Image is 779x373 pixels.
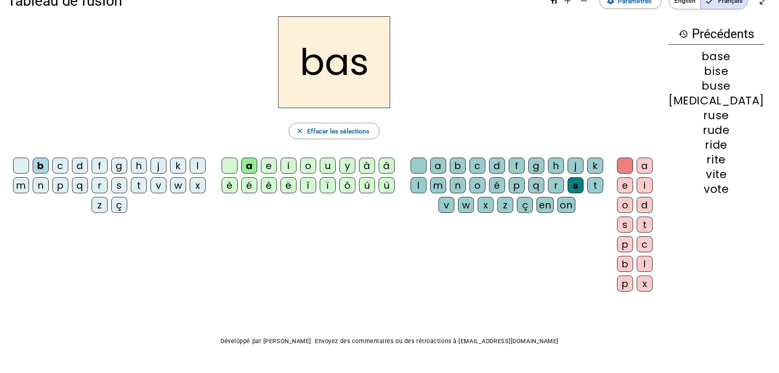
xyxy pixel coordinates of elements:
div: ç [111,197,127,213]
div: h [548,158,564,174]
div: o [469,177,485,193]
div: ç [517,197,533,213]
div: bise [668,66,764,77]
div: vite [668,169,764,180]
div: rite [668,154,764,165]
div: q [528,177,544,193]
div: ë [281,177,296,193]
div: p [617,236,633,252]
div: é [489,177,505,193]
div: l [411,177,427,193]
div: f [509,158,525,174]
div: n [33,177,49,193]
div: é [241,177,257,193]
div: ruse [668,110,764,121]
div: u [320,158,336,174]
div: l [637,256,653,272]
h2: bas [278,16,390,108]
div: ï [320,177,336,193]
div: r [548,177,564,193]
div: w [458,197,474,213]
div: n [450,177,466,193]
div: e [261,158,277,174]
div: m [13,177,29,193]
div: à [359,158,375,174]
div: ê [261,177,277,193]
div: è [222,177,238,193]
div: o [617,197,633,213]
div: d [637,197,653,213]
div: i [637,177,653,193]
mat-icon: history [678,29,688,39]
div: j [568,158,584,174]
div: h [131,158,147,174]
div: [MEDICAL_DATA] [668,95,764,106]
div: w [170,177,186,193]
div: buse [668,80,764,91]
div: base [668,51,764,62]
div: b [450,158,466,174]
div: vote [668,183,764,194]
div: g [111,158,127,174]
div: p [509,177,525,193]
div: t [131,177,147,193]
div: c [637,236,653,252]
div: o [300,158,316,174]
div: l [190,158,206,174]
div: en [537,197,554,213]
div: z [92,197,108,213]
div: m [430,177,446,193]
div: a [430,158,446,174]
div: ô [339,177,355,193]
div: rude [668,124,764,136]
div: x [637,276,653,292]
div: t [637,217,653,233]
div: t [587,177,603,193]
div: r [92,177,108,193]
div: â [379,158,395,174]
div: p [617,276,633,292]
div: c [52,158,68,174]
div: c [469,158,485,174]
div: f [92,158,108,174]
mat-icon: close [296,127,304,135]
div: a [637,158,653,174]
div: p [52,177,68,193]
div: x [478,197,494,213]
div: î [300,177,316,193]
p: Développé par [PERSON_NAME]. Envoyez des commentaires ou des rétroactions à [EMAIL_ADDRESS][DOMAI... [7,336,772,347]
div: v [150,177,166,193]
div: i [281,158,296,174]
div: s [617,217,633,233]
div: û [359,177,375,193]
div: e [617,177,633,193]
h3: Précédents [668,24,764,45]
div: b [33,158,49,174]
div: j [150,158,166,174]
div: z [497,197,513,213]
div: g [528,158,544,174]
div: b [617,256,633,272]
div: s [568,177,584,193]
div: y [339,158,355,174]
div: v [438,197,454,213]
div: s [111,177,127,193]
div: k [587,158,603,174]
div: on [557,197,575,213]
div: k [170,158,186,174]
div: d [72,158,88,174]
span: Effacer les sélections [307,126,369,137]
div: x [190,177,206,193]
div: ü [379,177,395,193]
div: d [489,158,505,174]
div: ride [668,139,764,150]
button: Effacer les sélections [289,123,380,139]
div: q [72,177,88,193]
div: a [241,158,257,174]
